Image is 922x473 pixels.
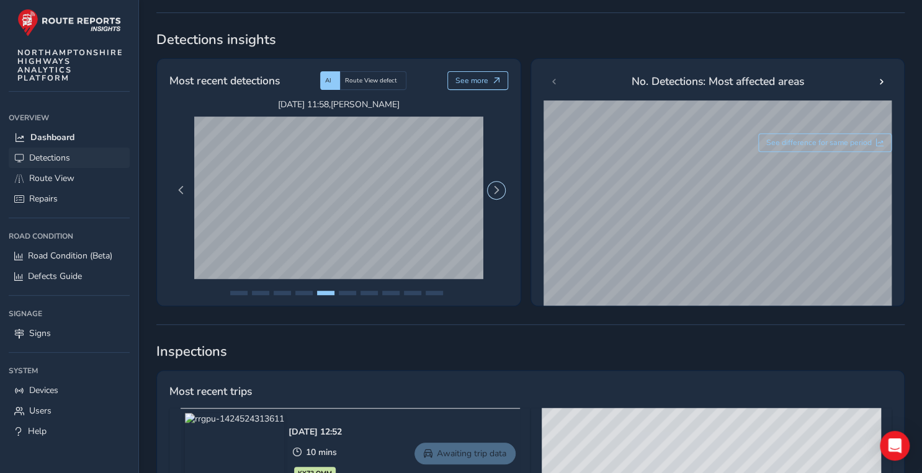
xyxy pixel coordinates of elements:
span: AI [325,76,331,85]
span: Road Condition (Beta) [28,250,112,262]
a: Users [9,400,130,421]
span: NORTHAMPTONSHIRE HIGHWAYS ANALYTICS PLATFORM [17,48,123,82]
button: See difference for same period [758,133,892,152]
a: Awaiting trip data [414,443,516,464]
button: Page 10 [426,291,443,295]
span: Detections insights [156,30,905,49]
a: Help [9,421,130,441]
button: Page 7 [360,291,378,295]
span: 10 mins [306,446,337,458]
a: Detections [9,148,130,168]
a: Repairs [9,188,130,209]
button: Page 9 [404,291,421,295]
button: Page 6 [339,291,356,295]
button: Page 3 [274,291,291,295]
img: rr logo [17,9,121,37]
button: Page 5 [317,291,334,295]
button: Page 1 [230,291,248,295]
a: Devices [9,380,130,400]
a: Dashboard [9,127,130,148]
span: Users [29,405,51,417]
span: Detections [29,152,70,164]
span: Signs [29,327,51,339]
span: Route View defect [345,76,397,85]
a: Road Condition (Beta) [9,245,130,266]
div: Open Intercom Messenger [880,431,910,461]
div: System [9,361,130,380]
button: Previous Page [172,182,190,199]
button: Next Page [488,182,505,199]
span: See more [455,76,488,86]
span: Repairs [29,193,58,205]
span: Defects Guide [28,270,82,282]
span: Most recent trips [169,383,252,399]
button: See more [447,71,509,90]
div: Signage [9,304,130,323]
span: [DATE] 11:58 , [PERSON_NAME] [194,99,483,110]
button: Page 4 [295,291,313,295]
button: Page 8 [382,291,400,295]
button: Page 2 [252,291,269,295]
span: Dashboard [30,131,74,143]
div: Route View defect [340,71,406,90]
span: No. Detections: Most affected areas [632,73,804,89]
div: Road Condition [9,227,130,245]
span: Help [28,425,47,437]
div: Overview [9,108,130,127]
div: AI [320,71,340,90]
span: Inspections [156,342,905,361]
a: Route View [9,168,130,188]
span: Devices [29,384,58,396]
span: Route View [29,172,74,184]
span: See difference for same period [766,138,872,148]
a: Signs [9,323,130,343]
a: Defects Guide [9,266,130,286]
span: Most recent detections [169,73,280,89]
div: [DATE] 12:52 [289,426,342,438]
